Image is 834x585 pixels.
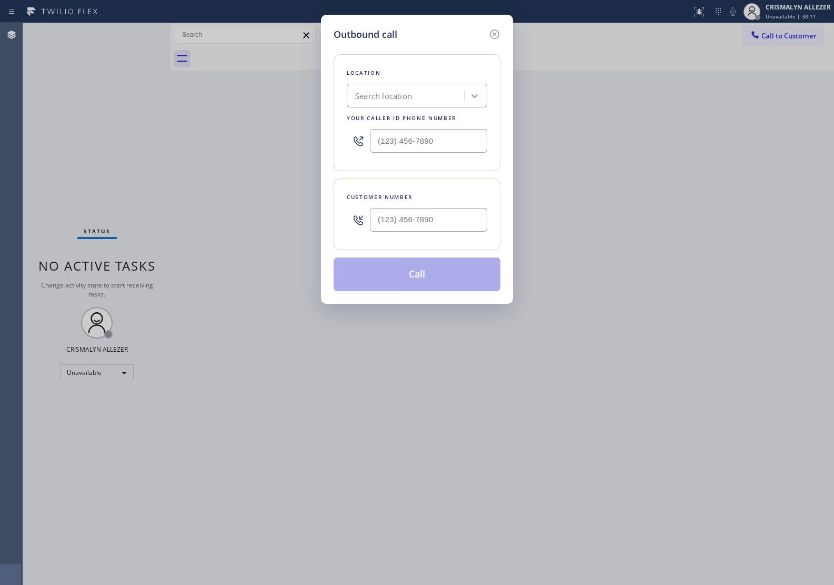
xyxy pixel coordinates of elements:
[370,129,487,153] input: (123) 456-7890
[334,27,397,42] h5: Outbound call
[347,67,487,78] div: Location
[347,113,487,124] div: Your caller id phone number
[355,90,412,102] div: Search location
[370,208,487,232] input: (123) 456-7890
[347,192,487,203] div: Customer number
[334,257,500,291] button: Call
